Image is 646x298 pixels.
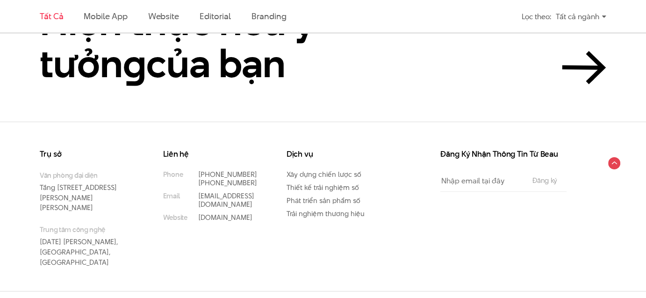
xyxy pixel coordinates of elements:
[440,150,567,158] h3: Đăng Ký Nhận Thông Tin Từ Beau
[40,0,367,84] h2: Hiện thực hoá ý tưởn của bạn
[530,177,560,184] input: Đăng ký
[200,10,231,22] a: Editorial
[148,10,179,22] a: Website
[287,150,382,158] h3: Dịch vụ
[84,10,127,22] a: Mobile app
[123,36,146,91] en: g
[198,191,254,209] a: [EMAIL_ADDRESS][DOMAIN_NAME]
[287,169,361,179] a: Xây dựng chiến lược số
[198,178,257,188] a: [PHONE_NUMBER]
[198,169,257,179] a: [PHONE_NUMBER]
[163,150,258,158] h3: Liên hệ
[163,192,179,200] small: Email
[40,225,135,267] p: [DATE] [PERSON_NAME], [GEOGRAPHIC_DATA], [GEOGRAPHIC_DATA]
[163,170,183,179] small: Phone
[287,182,359,192] a: Thiết kế trải nghiệm số
[40,150,135,158] h3: Trụ sở
[287,196,360,205] a: Phát triển sản phẩm số
[440,170,523,191] input: Nhập email tại đây
[40,10,63,22] a: Tất cả
[40,225,135,234] small: Trung tâm công nghệ
[198,212,252,222] a: [DOMAIN_NAME]
[163,213,187,222] small: Website
[40,0,606,84] a: Hiện thực hoá ý tưởngcủa bạn
[40,170,135,213] p: Tầng [STREET_ADDRESS][PERSON_NAME][PERSON_NAME]
[40,170,135,180] small: Văn phòng đại diện
[251,10,286,22] a: Branding
[287,209,365,218] a: Trải nghiệm thương hiệu
[522,8,551,25] div: Lọc theo:
[556,8,606,25] div: Tất cả ngành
